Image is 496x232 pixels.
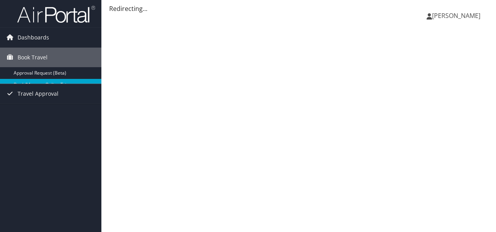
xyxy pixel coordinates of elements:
[18,48,48,67] span: Book Travel
[109,4,488,13] div: Redirecting...
[432,11,480,20] span: [PERSON_NAME]
[18,28,49,47] span: Dashboards
[427,4,488,27] a: [PERSON_NAME]
[17,5,95,23] img: airportal-logo.png
[18,84,58,104] span: Travel Approval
